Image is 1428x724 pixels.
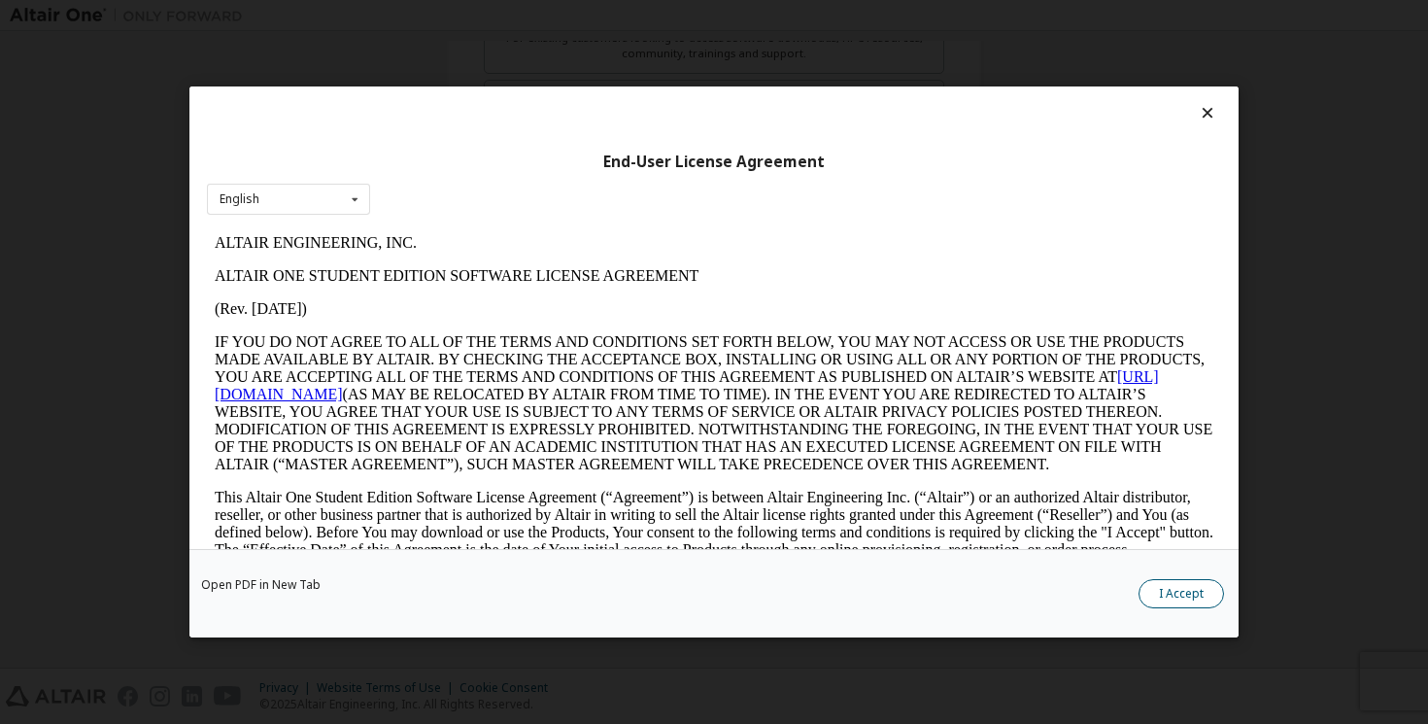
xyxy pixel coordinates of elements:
p: ALTAIR ONE STUDENT EDITION SOFTWARE LICENSE AGREEMENT [8,41,1006,58]
p: (Rev. [DATE]) [8,74,1006,91]
a: [URL][DOMAIN_NAME] [8,142,952,176]
p: This Altair One Student Edition Software License Agreement (“Agreement”) is between Altair Engine... [8,262,1006,332]
div: English [220,193,259,205]
p: ALTAIR ENGINEERING, INC. [8,8,1006,25]
button: I Accept [1139,579,1224,608]
p: IF YOU DO NOT AGREE TO ALL OF THE TERMS AND CONDITIONS SET FORTH BELOW, YOU MAY NOT ACCESS OR USE... [8,107,1006,247]
a: Open PDF in New Tab [201,579,321,591]
div: End-User License Agreement [207,153,1221,172]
